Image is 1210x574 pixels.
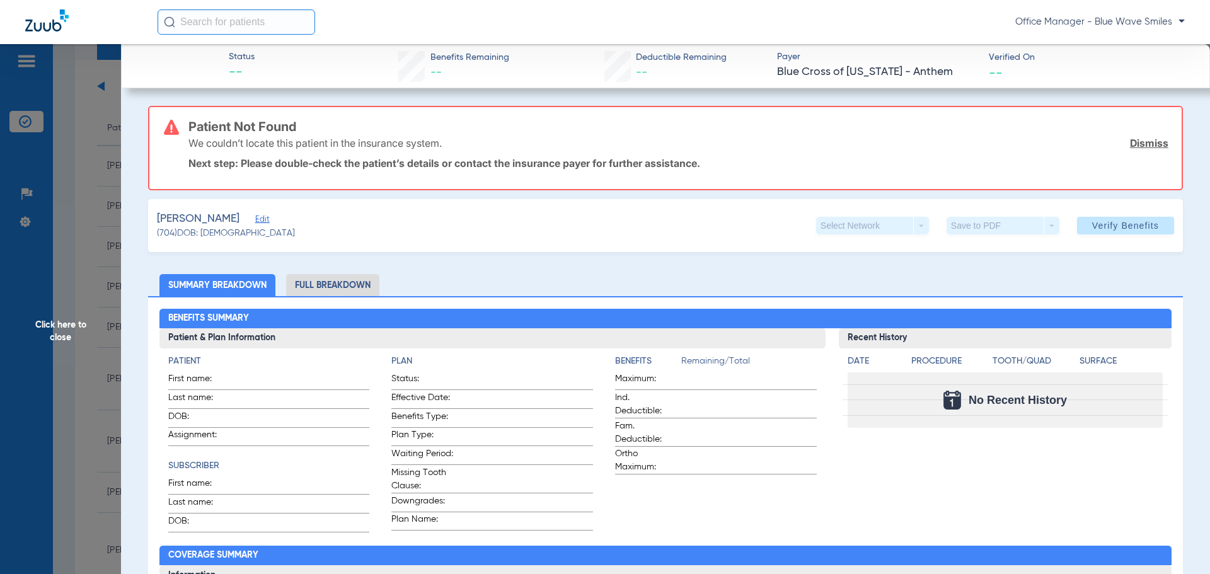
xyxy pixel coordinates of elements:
h3: Patient & Plan Information [159,328,826,348]
app-breakdown-title: Tooth/Quad [993,355,1076,372]
span: Blue Cross of [US_STATE] - Anthem [777,64,978,80]
span: Payer [777,50,978,64]
h4: Plan [391,355,593,368]
li: Summary Breakdown [159,274,275,296]
img: Calendar [943,391,961,410]
span: Benefits Remaining [430,51,509,64]
p: We couldn’t locate this patient in the insurance system. [188,137,442,149]
span: Deductible Remaining [636,51,727,64]
h4: Procedure [911,355,988,368]
img: Zuub Logo [25,9,69,32]
span: First name: [168,372,230,389]
h2: Benefits Summary [159,309,1172,329]
span: -- [989,66,1003,79]
span: (704) DOB: [DEMOGRAPHIC_DATA] [157,227,295,240]
input: Search for patients [158,9,315,35]
span: -- [229,64,255,82]
span: Edit [255,215,267,227]
h4: Date [848,355,901,368]
span: Effective Date: [391,391,453,408]
span: Plan Name: [391,513,453,530]
span: Missing Tooth Clause: [391,466,453,493]
span: Maximum: [615,372,677,389]
li: Full Breakdown [286,274,379,296]
button: Verify Benefits [1077,217,1174,234]
span: -- [636,67,647,78]
app-breakdown-title: Date [848,355,901,372]
h4: Subscriber [168,459,370,473]
span: Benefits Type: [391,410,453,427]
img: Search Icon [164,16,175,28]
span: DOB: [168,410,230,427]
span: Status [229,50,255,64]
span: Plan Type: [391,428,453,445]
span: Verify Benefits [1092,221,1159,231]
span: Status: [391,372,453,389]
span: DOB: [168,515,230,532]
span: Office Manager - Blue Wave Smiles [1015,16,1185,28]
h4: Benefits [615,355,681,368]
h2: Coverage Summary [159,546,1172,566]
h3: Recent History [839,328,1172,348]
a: Dismiss [1130,137,1168,149]
span: Downgrades: [391,495,453,512]
app-breakdown-title: Procedure [911,355,988,372]
span: [PERSON_NAME] [157,211,239,227]
span: Last name: [168,391,230,408]
iframe: Chat Widget [1147,514,1210,574]
span: Ind. Deductible: [615,391,677,418]
span: Last name: [168,496,230,513]
span: Ortho Maximum: [615,447,677,474]
span: Verified On [989,51,1190,64]
span: Assignment: [168,428,230,445]
h4: Tooth/Quad [993,355,1076,368]
app-breakdown-title: Benefits [615,355,681,372]
span: Fam. Deductible: [615,420,677,446]
span: -- [430,67,442,78]
h4: Surface [1080,355,1163,368]
span: Waiting Period: [391,447,453,464]
h3: Patient Not Found [188,120,1168,133]
p: Next step: Please double-check the patient’s details or contact the insurance payer for further a... [188,157,1168,169]
span: Remaining/Total [681,355,817,372]
app-breakdown-title: Surface [1080,355,1163,372]
span: No Recent History [969,394,1067,406]
img: error-icon [164,120,179,135]
span: First name: [168,477,230,494]
h4: Patient [168,355,370,368]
